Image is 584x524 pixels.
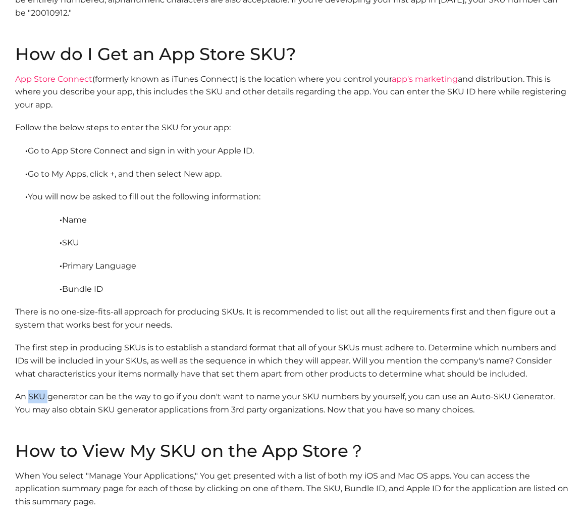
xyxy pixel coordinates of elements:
[25,146,28,155] b: ·
[60,261,62,271] b: ·
[60,215,62,225] b: ·
[15,341,569,380] p: The first step in producing SKUs is to establish a standard format that all of your SKUs must adh...
[15,121,569,134] p: Follow the below steps to enter the SKU for your app:
[15,73,569,112] p: (formerly known as iTunes Connect) is the location where you control your and distribution. This ...
[15,305,569,331] p: There is no one-size-fits-all approach for producing SKUs. It is recommended to list out all the ...
[15,74,92,84] a: App Store Connect
[25,192,28,201] b: ·
[15,190,569,203] p: You will now be asked to fill out the following information:
[60,284,62,294] b: ·
[15,236,569,249] p: SKU
[15,390,569,442] p: An SKU generator can be the way to go if you don't want to name your SKU numbers by yourself, you...
[15,442,569,459] h2: How to View My SKU on the App Store？
[392,74,458,84] a: app's marketing
[15,283,569,296] p: Bundle ID
[60,238,62,247] b: ·
[15,259,569,273] p: Primary Language
[15,168,569,181] p: Go to My Apps, click +, and then select New app.
[15,214,569,227] p: Name
[25,169,28,179] b: ·
[15,45,569,63] h2: How do I Get an App Store SKU?
[15,144,569,158] p: Go to App Store Connect and sign in with your Apple ID.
